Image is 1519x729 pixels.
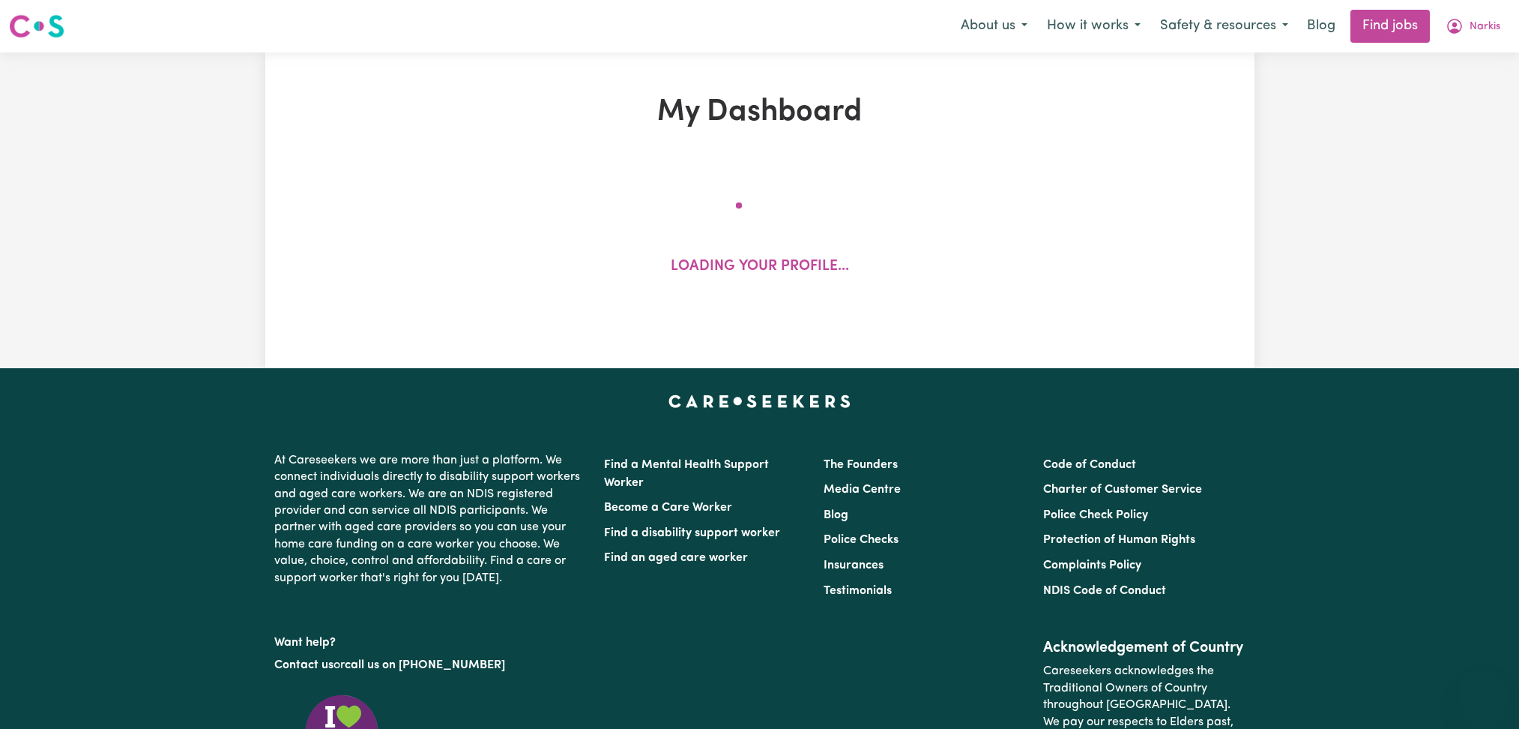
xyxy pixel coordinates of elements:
a: Find jobs [1350,10,1430,43]
iframe: Button to launch messaging window [1459,669,1507,717]
button: My Account [1436,10,1510,42]
button: About us [951,10,1037,42]
a: Code of Conduct [1043,459,1136,471]
a: Blog [1298,10,1344,43]
a: Testimonials [824,585,892,597]
a: Become a Care Worker [604,502,732,514]
a: Careseekers home page [668,395,851,407]
p: or [274,651,586,679]
h2: Acknowledgement of Country [1043,639,1245,657]
a: Contact us [274,659,333,671]
p: At Careseekers we are more than just a platform. We connect individuals directly to disability su... [274,446,586,592]
h1: My Dashboard [439,94,1081,130]
a: Find a disability support worker [604,527,780,539]
a: NDIS Code of Conduct [1043,585,1166,597]
a: Media Centre [824,484,901,496]
a: Charter of Customer Service [1043,484,1202,496]
button: How it works [1037,10,1150,42]
a: Find an aged care worker [604,552,748,564]
p: Loading your profile... [671,256,849,278]
button: Safety & resources [1150,10,1298,42]
a: Find a Mental Health Support Worker [604,459,769,489]
a: Protection of Human Rights [1043,534,1195,546]
a: Careseekers logo [9,9,64,43]
a: Blog [824,509,848,521]
a: Police Checks [824,534,899,546]
a: The Founders [824,459,898,471]
p: Want help? [274,628,586,651]
span: Narkis [1470,19,1500,35]
img: Careseekers logo [9,13,64,40]
a: Insurances [824,559,884,571]
a: Police Check Policy [1043,509,1148,521]
a: call us on [PHONE_NUMBER] [345,659,505,671]
a: Complaints Policy [1043,559,1141,571]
